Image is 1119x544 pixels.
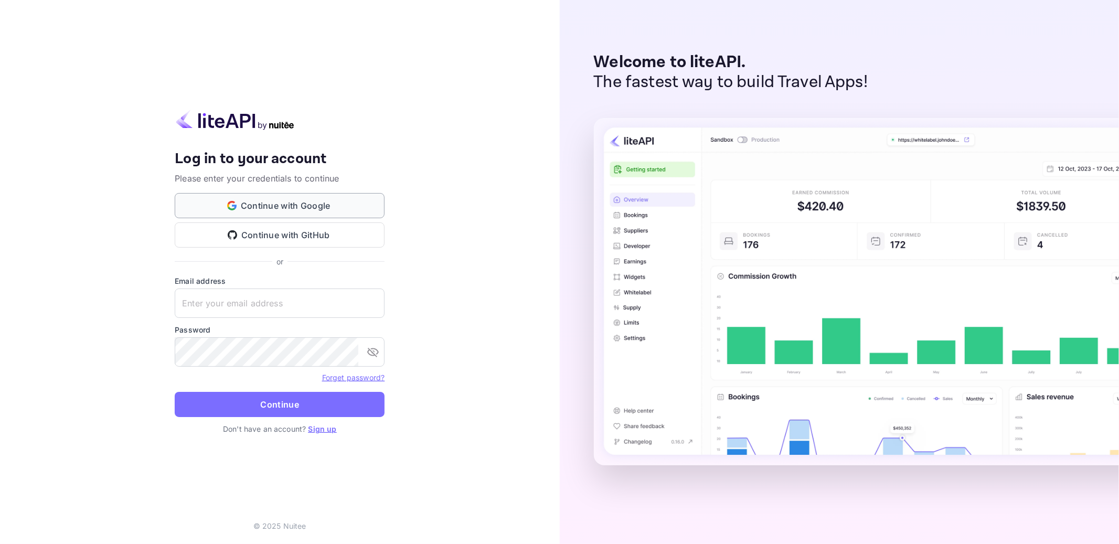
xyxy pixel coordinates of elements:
[308,424,336,433] a: Sign up
[175,324,385,335] label: Password
[276,256,283,267] p: or
[594,52,868,72] p: Welcome to liteAPI.
[594,72,868,92] p: The fastest way to build Travel Apps!
[175,193,385,218] button: Continue with Google
[322,372,385,382] a: Forget password?
[175,150,385,168] h4: Log in to your account
[363,342,383,362] button: toggle password visibility
[253,520,306,531] p: © 2025 Nuitee
[175,110,295,130] img: liteapi
[175,289,385,318] input: Enter your email address
[175,392,385,417] button: Continue
[175,172,385,185] p: Please enter your credentials to continue
[175,275,385,286] label: Email address
[322,373,385,382] a: Forget password?
[175,423,385,434] p: Don't have an account?
[175,222,385,248] button: Continue with GitHub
